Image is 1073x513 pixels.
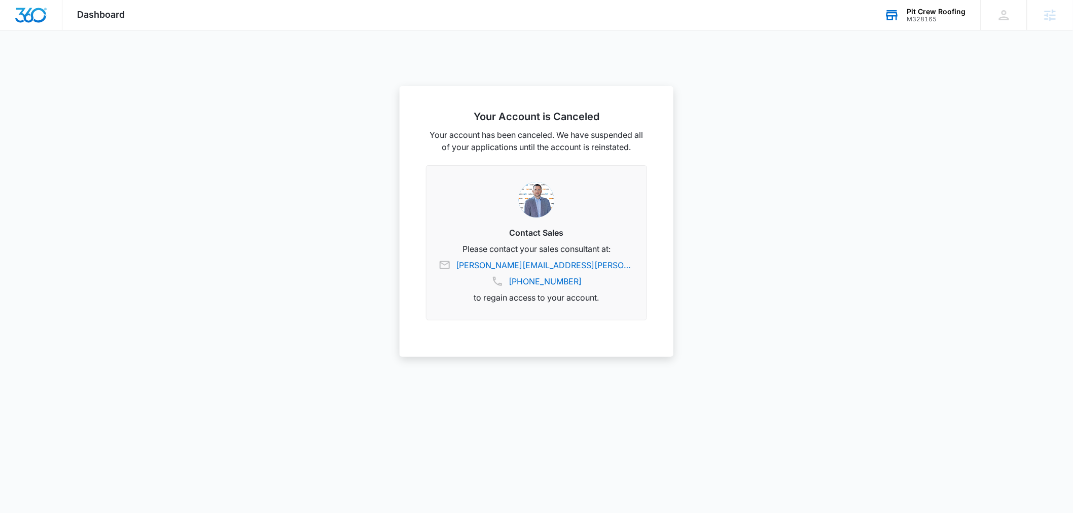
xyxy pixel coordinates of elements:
p: Please contact your sales consultant at: to regain access to your account. [439,243,634,304]
h2: Your Account is Canceled [426,111,647,123]
a: [PERSON_NAME][EMAIL_ADDRESS][PERSON_NAME][DOMAIN_NAME] [456,259,634,271]
a: [PHONE_NUMBER] [509,275,582,287]
div: account name [907,8,966,16]
span: Dashboard [78,9,125,20]
p: Your account has been canceled. We have suspended all of your applications until the account is r... [426,129,647,153]
div: account id [907,16,966,23]
h3: Contact Sales [439,227,634,239]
